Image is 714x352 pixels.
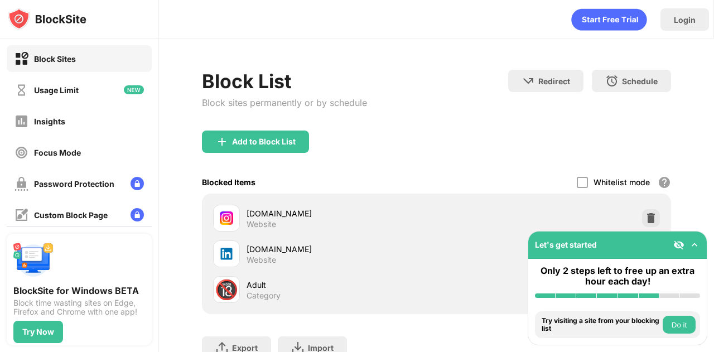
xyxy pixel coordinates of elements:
img: block-on.svg [15,52,28,66]
div: Block time wasting sites on Edge, Firefox and Chrome with one app! [13,298,145,316]
div: [DOMAIN_NAME] [247,208,437,219]
img: insights-off.svg [15,114,28,128]
div: Usage Limit [34,85,79,95]
div: 🔞 [215,278,238,301]
img: lock-menu.svg [131,208,144,221]
div: Custom Block Page [34,210,108,220]
div: BlockSite for Windows BETA [13,285,145,296]
div: Website [247,255,276,265]
div: [DOMAIN_NAME] [247,243,437,255]
div: Redirect [538,76,570,86]
div: Whitelist mode [594,177,650,187]
img: omni-setup-toggle.svg [689,239,700,250]
div: Login [674,15,696,25]
div: Try Now [22,327,54,336]
div: Website [247,219,276,229]
img: lock-menu.svg [131,177,144,190]
div: Insights [34,117,65,126]
img: new-icon.svg [124,85,144,94]
div: Schedule [622,76,658,86]
div: Block sites permanently or by schedule [202,97,367,108]
img: push-desktop.svg [13,240,54,281]
img: focus-off.svg [15,146,28,160]
div: Blocked Items [202,177,255,187]
div: Add to Block List [232,137,296,146]
div: animation [571,8,647,31]
img: logo-blocksite.svg [8,8,86,30]
img: eye-not-visible.svg [673,239,684,250]
img: favicons [220,247,233,261]
img: time-usage-off.svg [15,83,28,97]
div: Only 2 steps left to free up an extra hour each day! [535,266,700,287]
div: Block Sites [34,54,76,64]
div: Block List [202,70,367,93]
img: customize-block-page-off.svg [15,208,28,222]
div: Category [247,291,281,301]
div: Focus Mode [34,148,81,157]
div: Try visiting a site from your blocking list [542,317,660,333]
button: Do it [663,316,696,334]
div: Adult [247,279,437,291]
img: password-protection-off.svg [15,177,28,191]
div: Password Protection [34,179,114,189]
div: Let's get started [535,240,597,249]
img: favicons [220,211,233,225]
